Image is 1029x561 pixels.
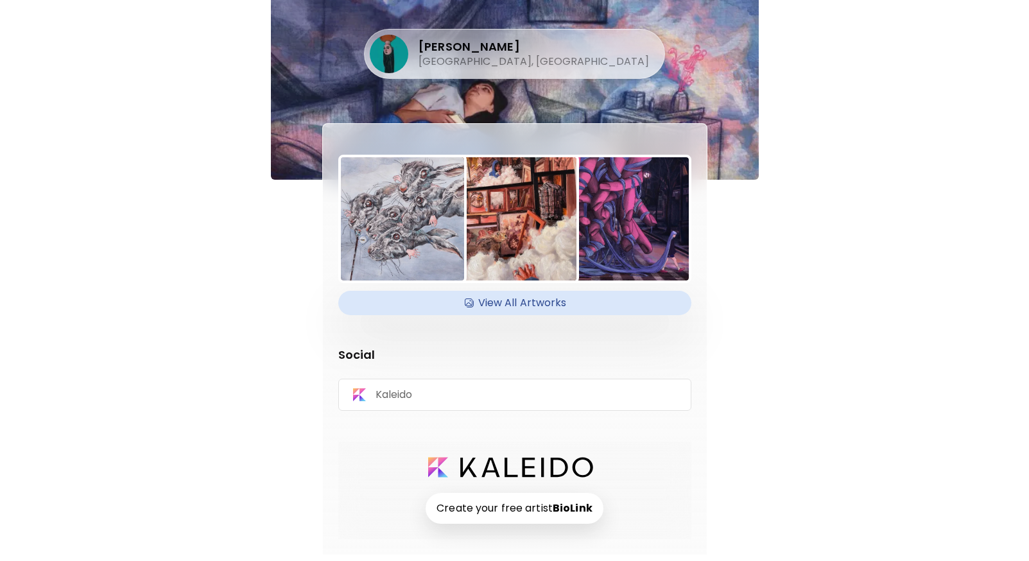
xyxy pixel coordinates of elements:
img: Available [463,293,476,313]
img: https://cdn.kaleido.art/CDN/Artwork/137686/Thumbnail/medium.webp?updated=624918 [453,157,576,280]
p: Social [338,346,691,363]
h5: [GEOGRAPHIC_DATA], [GEOGRAPHIC_DATA] [419,55,649,69]
img: https://cdn.kaleido.art/CDN/Artwork/130530/Thumbnail/medium.webp?updated=586580 [566,157,689,280]
strong: BioLink [553,501,592,515]
h4: View All Artworks [346,293,684,313]
h4: [PERSON_NAME] [419,39,649,55]
div: [PERSON_NAME][GEOGRAPHIC_DATA], [GEOGRAPHIC_DATA] [370,35,649,73]
img: https://cdn.kaleido.art/CDN/Artwork/157246/Thumbnail/large.webp?updated=703722 [341,157,464,280]
h6: Create your free artist [426,493,603,524]
img: Kaleido [352,387,367,402]
div: AvailableView All Artworks [338,291,691,315]
a: logo [428,457,601,478]
p: Kaleido [376,388,413,402]
img: logo [428,457,594,478]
